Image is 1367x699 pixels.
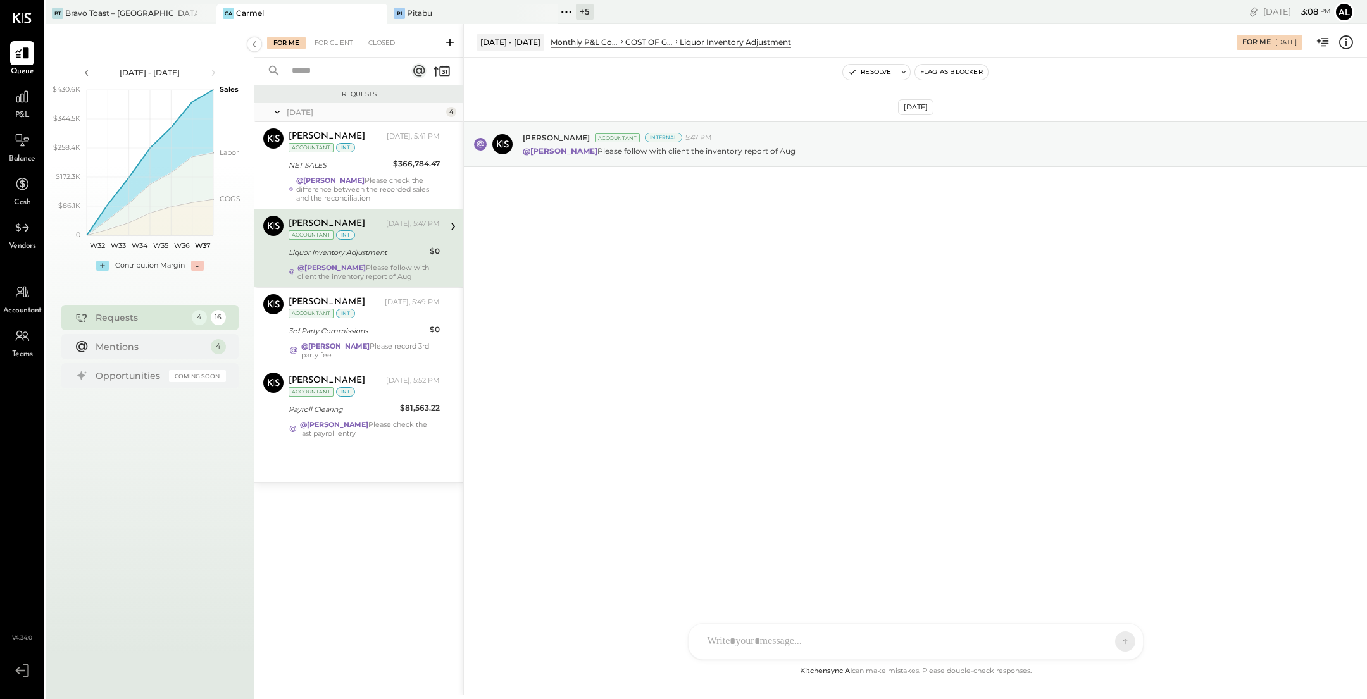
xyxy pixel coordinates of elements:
div: int [336,143,355,152]
text: $86.1K [58,201,80,210]
div: int [336,309,355,318]
div: [DATE] [1263,6,1331,18]
div: - [191,261,204,271]
a: Vendors [1,216,44,252]
div: Accountant [289,230,334,240]
button: Al [1334,2,1354,22]
text: W37 [194,241,210,250]
div: $366,784.47 [393,158,440,170]
div: Pitabu [407,8,432,18]
text: W32 [89,241,104,250]
span: Queue [11,66,34,78]
div: [DATE] [287,107,443,118]
span: Teams [12,349,33,361]
div: Coming Soon [169,370,226,382]
div: copy link [1247,5,1260,18]
div: COST OF GOODS SOLD (COGS) [625,37,673,47]
text: W35 [153,241,168,250]
a: Accountant [1,280,44,317]
strong: @[PERSON_NAME] [300,420,368,429]
text: $344.5K [53,114,80,123]
text: Sales [220,85,239,94]
span: Accountant [3,306,42,317]
div: Please check the difference between the recorded sales and the reconciliation [296,176,440,202]
div: 3rd Party Commissions [289,325,426,337]
text: $172.3K [56,172,80,181]
a: Teams [1,324,44,361]
div: $0 [430,323,440,336]
div: Opportunities [96,369,163,382]
div: Liquor Inventory Adjustment [289,246,426,259]
div: [PERSON_NAME] [289,218,365,230]
div: Bravo Toast – [GEOGRAPHIC_DATA] [65,8,197,18]
div: 4 [211,339,226,354]
text: $258.4K [53,143,80,152]
div: [DATE], 5:52 PM [386,376,440,386]
div: [DATE] - [DATE] [96,67,204,78]
div: [PERSON_NAME] [289,130,365,143]
div: 16 [211,310,226,325]
div: [PERSON_NAME] [289,296,365,309]
div: [DATE] [1275,38,1297,47]
button: Flag as Blocker [915,65,988,80]
div: [DATE] [898,99,933,115]
div: Monthly P&L Comparison [551,37,619,47]
a: Queue [1,41,44,78]
div: Mentions [96,340,204,353]
div: For Me [1242,37,1271,47]
span: [PERSON_NAME] [523,132,590,143]
div: Accountant [289,387,334,397]
div: 4 [446,107,456,117]
a: Balance [1,128,44,165]
strong: @[PERSON_NAME] [301,342,370,350]
p: Please follow with client the inventory report of Aug [523,145,796,156]
div: BT [52,8,63,19]
div: int [336,387,355,397]
span: Vendors [9,241,36,252]
a: P&L [1,85,44,121]
div: Internal [645,133,682,142]
div: + [96,261,109,271]
div: [DATE], 5:47 PM [386,219,440,229]
div: [DATE], 5:49 PM [385,297,440,307]
text: Labor [220,148,239,157]
text: W33 [111,241,126,250]
div: Pi [394,8,405,19]
div: Please record 3rd party fee [301,342,440,359]
div: Please follow with client the inventory report of Aug [297,263,440,281]
div: Carmel [236,8,264,18]
div: For Client [308,37,359,49]
span: Cash [14,197,30,209]
span: Balance [9,154,35,165]
text: W36 [173,241,189,250]
div: $0 [430,245,440,257]
a: Cash [1,172,44,209]
strong: @[PERSON_NAME] [297,263,366,272]
strong: @[PERSON_NAME] [296,176,365,185]
text: COGS [220,194,240,203]
div: [DATE], 5:41 PM [387,132,440,142]
text: 0 [76,230,80,239]
div: [DATE] - [DATE] [477,34,544,50]
div: Closed [362,37,401,49]
button: Resolve [843,65,896,80]
div: Payroll Clearing [289,403,396,416]
strong: @[PERSON_NAME] [523,146,597,156]
div: + 5 [576,4,594,20]
div: For Me [267,37,306,49]
span: P&L [15,110,30,121]
div: Accountant [289,143,334,152]
div: int [336,230,355,240]
div: Accountant [595,133,640,142]
div: [PERSON_NAME] [289,374,365,387]
text: $430.6K [53,85,80,94]
text: W34 [131,241,147,250]
div: Please check the last payroll entry [300,420,440,438]
div: Requests [96,311,185,324]
div: NET SALES [289,159,389,171]
div: Accountant [289,309,334,318]
div: Requests [261,90,457,99]
div: Liquor Inventory Adjustment [680,37,791,47]
div: $81,563.22 [400,402,440,414]
div: Ca [223,8,234,19]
